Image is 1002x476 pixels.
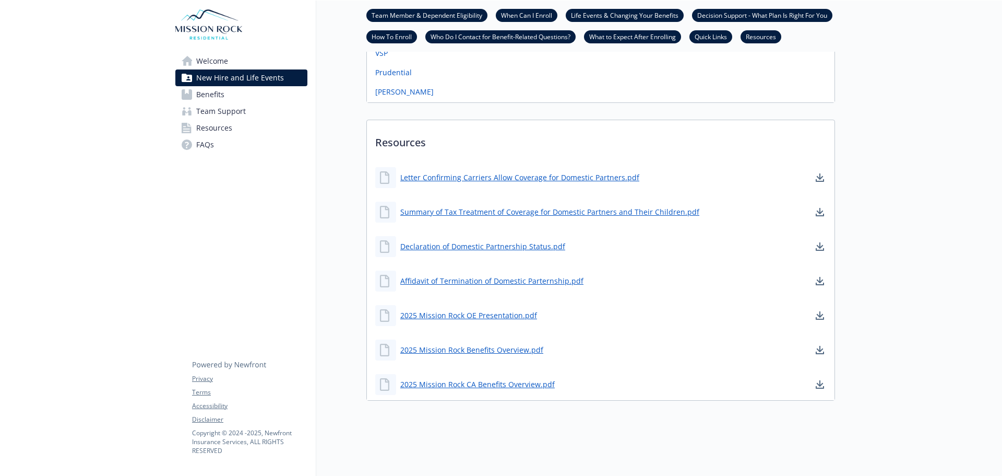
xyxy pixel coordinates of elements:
span: New Hire and Life Events [196,69,284,86]
p: Copyright © 2024 - 2025 , Newfront Insurance Services, ALL RIGHTS RESERVED [192,428,307,455]
a: Resources [741,31,781,41]
a: 2025 Mission Rock Benefits Overview.pdf [400,344,543,355]
a: Benefits [175,86,307,103]
span: Benefits [196,86,224,103]
a: Resources [175,120,307,136]
a: When Can I Enroll [496,10,557,20]
a: Team Member & Dependent Eligibility [366,10,487,20]
a: 2025 Mission Rock CA Benefits Overview.pdf [400,379,555,390]
a: download document [814,378,826,391]
a: Welcome [175,53,307,69]
span: Welcome [196,53,228,69]
a: Life Events & Changing Your Benefits [566,10,684,20]
a: Quick Links [689,31,732,41]
span: Resources [196,120,232,136]
a: Affidavit of Termination of Domestic Parternship.pdf [400,275,583,286]
span: Team Support [196,103,246,120]
a: download document [814,309,826,322]
a: download document [814,171,826,184]
a: Who Do I Contact for Benefit-Related Questions? [425,31,576,41]
a: download document [814,206,826,218]
a: Declaration of Domestic Partnership Status.pdf [400,241,565,252]
a: How To Enroll [366,31,417,41]
a: FAQs [175,136,307,153]
a: download document [814,275,826,287]
a: [PERSON_NAME] [375,86,434,97]
a: VSP [375,48,388,59]
a: Disclaimer [192,415,307,424]
a: 2025 Mission Rock OE Presentation.pdf [400,310,537,321]
a: Prudential [375,67,412,78]
a: download document [814,344,826,356]
a: Privacy [192,374,307,384]
a: Decision Support - What Plan Is Right For You [692,10,832,20]
a: Summary of Tax Treatment of Coverage for Domestic Partners and Their Children.pdf [400,206,699,217]
a: Accessibility [192,401,307,411]
a: Team Support [175,103,307,120]
p: Resources [367,120,834,159]
a: New Hire and Life Events [175,69,307,86]
span: FAQs [196,136,214,153]
a: Letter Confirming Carriers Allow Coverage for Domestic Partners.pdf [400,172,639,183]
a: download document [814,240,826,253]
a: What to Expect After Enrolling [584,31,681,41]
a: Terms [192,388,307,397]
